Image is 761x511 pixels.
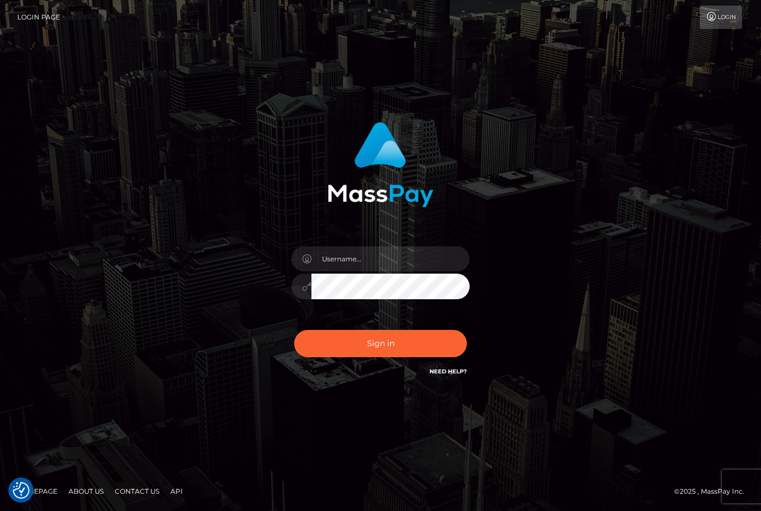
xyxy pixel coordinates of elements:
a: API [166,483,187,500]
input: Username... [311,246,470,271]
a: About Us [64,483,108,500]
a: Login Page [17,6,60,29]
img: MassPay Login [328,122,433,207]
button: Sign in [294,330,467,357]
a: Homepage [12,483,62,500]
a: Login [700,6,742,29]
button: Consent Preferences [13,482,30,499]
img: Revisit consent button [13,482,30,499]
a: Need Help? [430,368,467,375]
a: Contact Us [110,483,164,500]
div: © 2025 , MassPay Inc. [674,485,753,498]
